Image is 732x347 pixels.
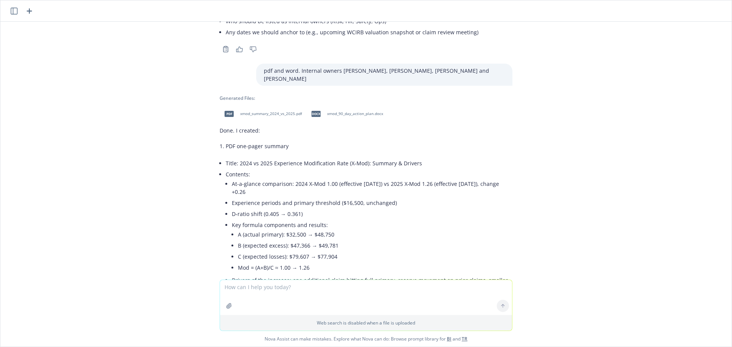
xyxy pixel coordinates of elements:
[222,46,229,53] svg: Copy to clipboard
[232,275,512,294] li: Drivers of the increase: one additional claim hitting full primary, reserve movement on prior cla...
[247,44,259,54] button: Thumbs down
[3,331,729,347] span: Nova Assist can make mistakes. Explore what Nova can do: Browse prompt library for and
[264,67,505,83] p: pdf and word. Internal owners [PERSON_NAME], [PERSON_NAME], [PERSON_NAME] and [PERSON_NAME]
[226,27,497,38] li: Any dates we should anchor to (e.g., upcoming WCIRB valuation snapshot or claim review meeting)
[232,219,512,275] li: Key formula components and results:
[238,229,512,240] li: A (actual primary): $32,500 → $48,750
[240,111,302,116] span: xmod_summary_2024_vs_2025.pdf
[220,126,512,134] p: Done. I created:
[220,104,303,123] div: pdfxmod_summary_2024_vs_2025.pdf
[238,262,512,273] li: Mod = (A+B)/C ≈ 1.00 → 1.26
[232,178,512,197] li: At-a-glance comparison: 2024 X‑Mod 1.00 (effective [DATE]) vs 2025 X‑Mod 1.26 (effective [DATE]),...
[327,111,383,116] span: xmod_90_day_action_plan.docx
[462,336,467,342] a: TR
[226,141,512,152] li: PDF one-pager summary
[307,104,385,123] div: docxxmod_90_day_action_plan.docx
[226,158,512,169] li: Title: 2024 vs 2025 Experience Modification Rate (X‑Mod): Summary & Drivers
[226,169,512,336] li: Contents:
[238,240,512,251] li: B (expected excess): $47,366 → $49,781
[311,111,321,117] span: docx
[447,336,451,342] a: BI
[220,95,512,101] div: Generated Files:
[238,251,512,262] li: C (expected losses): $79,607 → $77,904
[232,208,512,219] li: D‑ratio shift (0.405 → 0.361)
[232,197,512,208] li: Experience periods and primary threshold ($16,500, unchanged)
[225,111,234,117] span: pdf
[225,320,507,326] p: Web search is disabled when a file is uploaded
